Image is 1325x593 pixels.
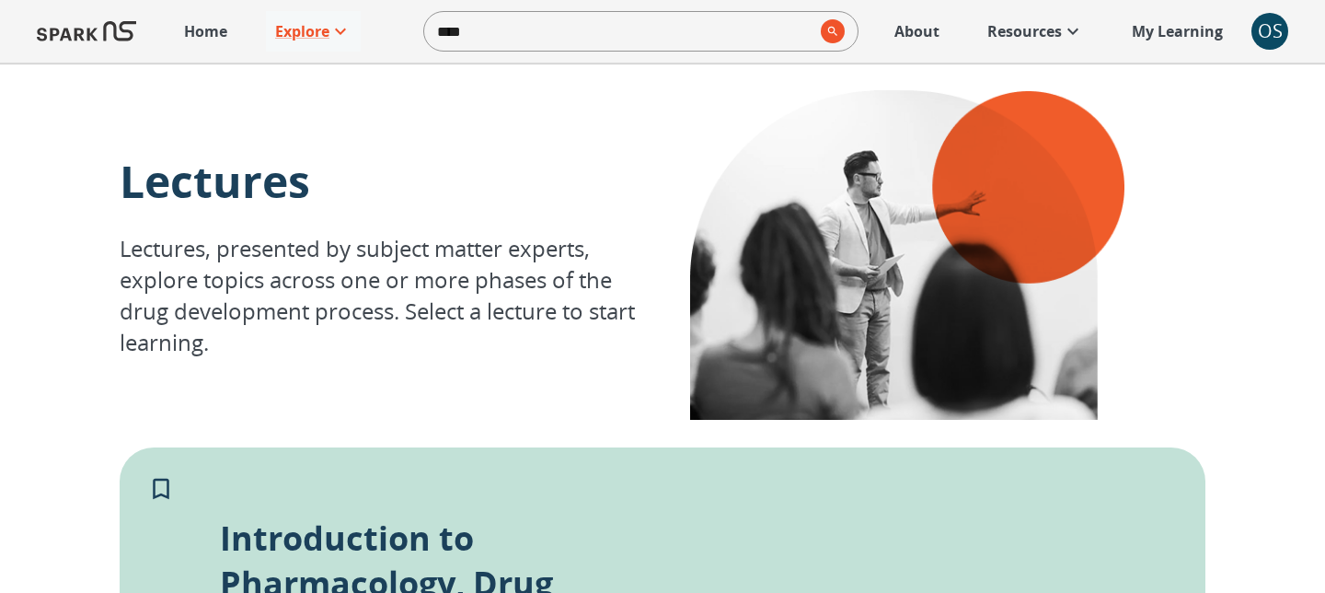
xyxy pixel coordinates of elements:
[1123,11,1233,52] a: My Learning
[894,20,939,42] p: About
[147,475,175,503] svg: Add to My Learning
[987,20,1062,42] p: Resources
[175,11,236,52] a: Home
[1251,13,1288,50] button: account of current user
[184,20,227,42] p: Home
[266,11,361,52] a: Explore
[1251,13,1288,50] div: OS
[120,151,662,211] p: Lectures
[885,11,949,52] a: About
[37,9,136,53] img: Logo of SPARK at Stanford
[978,11,1093,52] a: Resources
[813,12,845,51] button: search
[1132,20,1223,42] p: My Learning
[120,233,662,358] p: Lectures, presented by subject matter experts, explore topics across one or more phases of the dr...
[275,20,329,42] p: Explore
